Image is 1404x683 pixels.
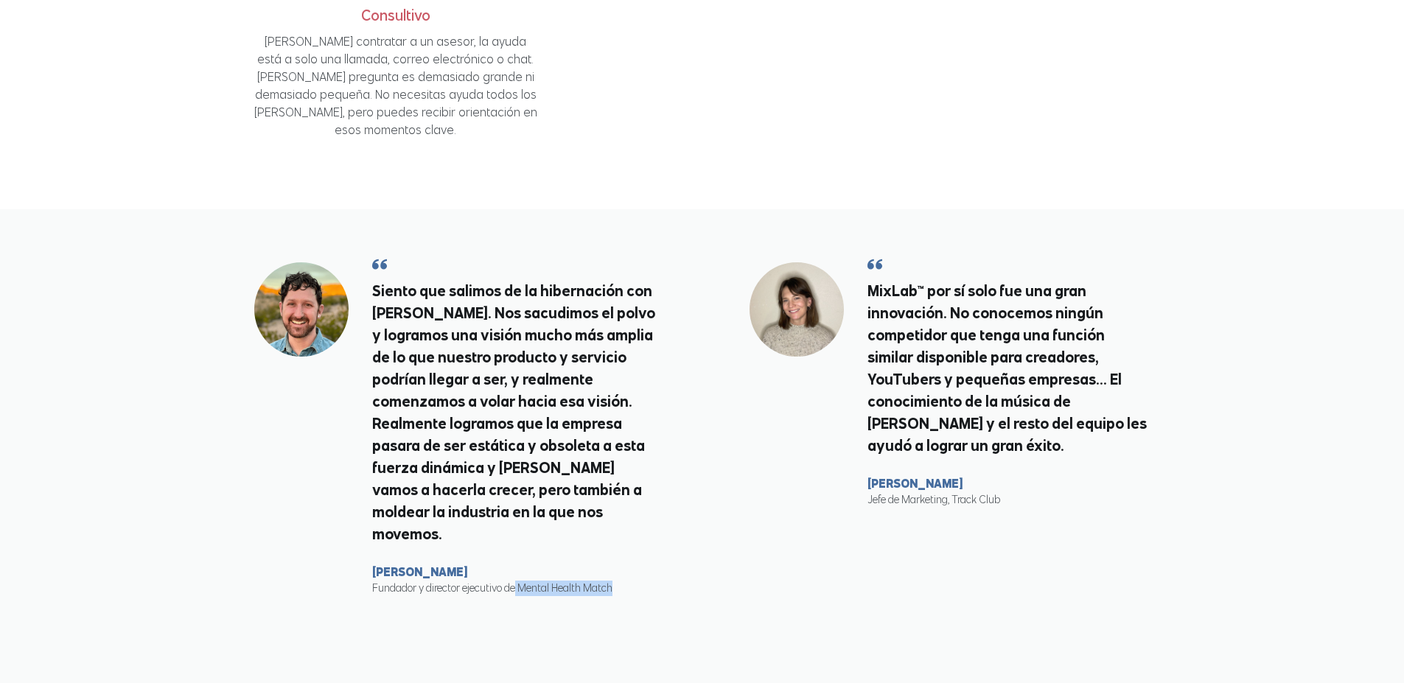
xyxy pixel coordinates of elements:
[361,6,430,24] font: Consultivo
[372,281,655,543] font: Siento que salimos de la hibernación con [PERSON_NAME]. Nos sacudimos el polvo y logramos una vis...
[372,564,467,579] font: [PERSON_NAME]
[867,493,1000,506] font: Jefe de Marketing, Track Club
[254,262,349,357] img: Ryan Schwartz
[254,34,537,137] font: [PERSON_NAME] contratar a un asesor, la ayuda está a solo una llamada, correo electrónico o chat....
[750,262,844,357] img: Luisa Jeffery
[372,581,612,595] font: Fundador y director ejecutivo de Mental Health Match
[867,281,1147,455] font: MixLab™ por sí solo fue una gran innovación. No conocemos ningún competidor que tenga una función...
[254,4,537,27] a: Consultivo
[867,476,963,491] font: [PERSON_NAME]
